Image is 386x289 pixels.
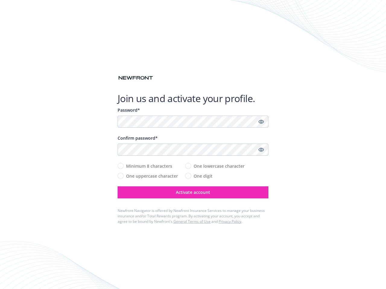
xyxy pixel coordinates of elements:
a: Show password [258,146,265,153]
a: General Terms of Use [173,219,210,224]
button: Activate account [118,186,268,198]
a: Privacy Policy [219,219,241,224]
img: Newfront logo [118,75,154,81]
span: Password* [118,107,140,113]
div: Newfront Navigator is offered by Newfront Insurance Services to manage your business insurance an... [118,208,268,224]
input: Confirm your unique password... [118,144,268,156]
span: Confirm password* [118,135,158,141]
span: Minimum 8 characters [126,163,172,169]
span: One digit [194,173,213,179]
h1: Join us and activate your profile. [118,92,268,104]
span: One uppercase character [126,173,178,179]
span: Activate account [176,189,210,195]
a: Show password [258,118,265,125]
input: Enter a unique password... [118,116,268,128]
span: One lowercase character [194,163,245,169]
